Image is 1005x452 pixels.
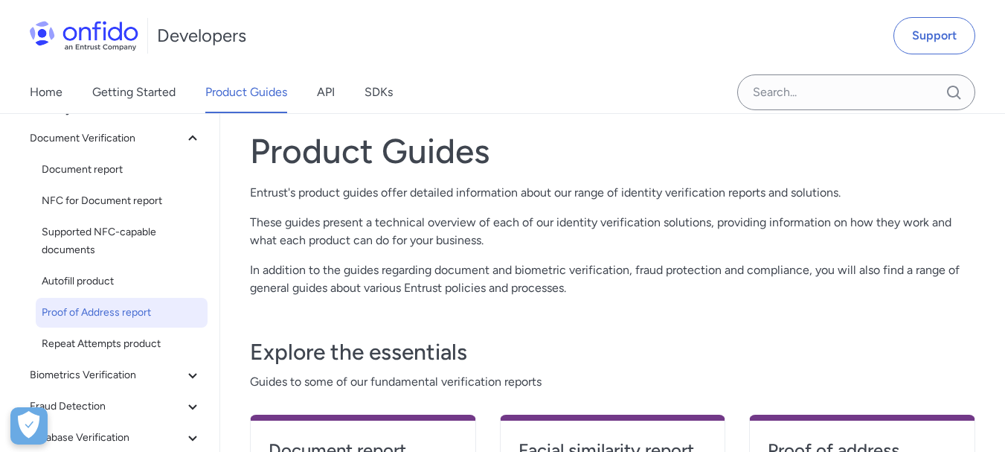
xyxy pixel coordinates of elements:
a: Home [30,71,62,113]
a: API [317,71,335,113]
a: Product Guides [205,71,287,113]
input: Onfido search input field [737,74,975,110]
a: SDKs [365,71,393,113]
button: Open Preferences [10,407,48,445]
h1: Product Guides [250,130,975,172]
a: Getting Started [92,71,176,113]
button: Biometrics Verification [24,360,208,390]
span: Guides to some of our fundamental verification reports [250,373,975,391]
a: NFC for Document report [36,186,208,216]
div: Cookie Preferences [10,407,48,445]
span: Fraud Detection [30,398,184,416]
span: Document Verification [30,130,184,147]
a: Document report [36,155,208,185]
span: Document report [42,161,202,179]
a: Supported NFC-capable documents [36,217,208,265]
span: Database Verification [30,429,184,447]
h1: Developers [157,24,246,48]
span: NFC for Document report [42,192,202,210]
span: Supported NFC-capable documents [42,223,202,259]
a: Autofill product [36,267,208,296]
span: Proof of Address report [42,304,202,322]
h3: Explore the essentials [250,337,975,367]
a: Repeat Attempts product [36,329,208,359]
p: These guides present a technical overview of each of our identity verification solutions, providi... [250,214,975,249]
p: Entrust's product guides offer detailed information about our range of identity verification repo... [250,184,975,202]
span: Biometrics Verification [30,366,184,384]
a: Proof of Address report [36,298,208,328]
img: Onfido Logo [30,21,138,51]
a: Support [893,17,975,54]
span: Repeat Attempts product [42,335,202,353]
p: In addition to the guides regarding document and biometric verification, fraud protection and com... [250,261,975,297]
button: Fraud Detection [24,392,208,421]
span: Autofill product [42,273,202,290]
button: Document Verification [24,124,208,153]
